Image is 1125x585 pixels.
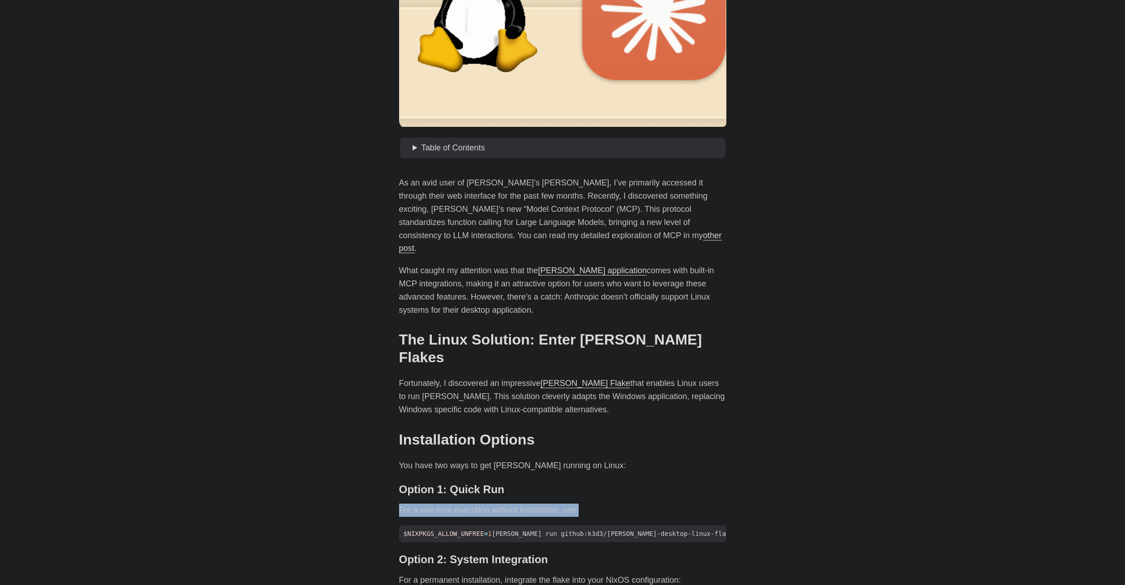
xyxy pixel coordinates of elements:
h2: Installation Options [399,431,726,448]
span: 1 [488,530,491,537]
p: Fortunately, I discovered an impressive that enables Linux users to run [PERSON_NAME]. This solut... [399,377,726,416]
p: For a one-time execution without installation, use: [399,504,726,517]
a: [PERSON_NAME] Flake [540,379,630,388]
span: $ [PERSON_NAME] run github:k3d3/[PERSON_NAME]-desktop-linux-flake --impure [399,529,773,539]
h3: Option 2: System Integration [399,553,726,566]
p: What caught my attention was that the comes with built-in MCP integrations, making it an attracti... [399,264,726,316]
h2: The Linux Solution: Enter [PERSON_NAME] Flakes [399,331,726,366]
span: = [484,530,488,537]
h3: Option 1: Quick Run [399,483,726,496]
summary: Table of Contents [413,141,722,155]
p: As an avid user of [PERSON_NAME]’s [PERSON_NAME], I’ve primarily accessed it through their web in... [399,176,726,255]
p: You have two ways to get [PERSON_NAME] running on Linux: [399,459,726,472]
span: NIXPKGS_ALLOW_UNFREE [407,530,484,537]
a: [PERSON_NAME] application [538,266,647,275]
a: other post [399,231,722,253]
span: Table of Contents [421,143,485,152]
